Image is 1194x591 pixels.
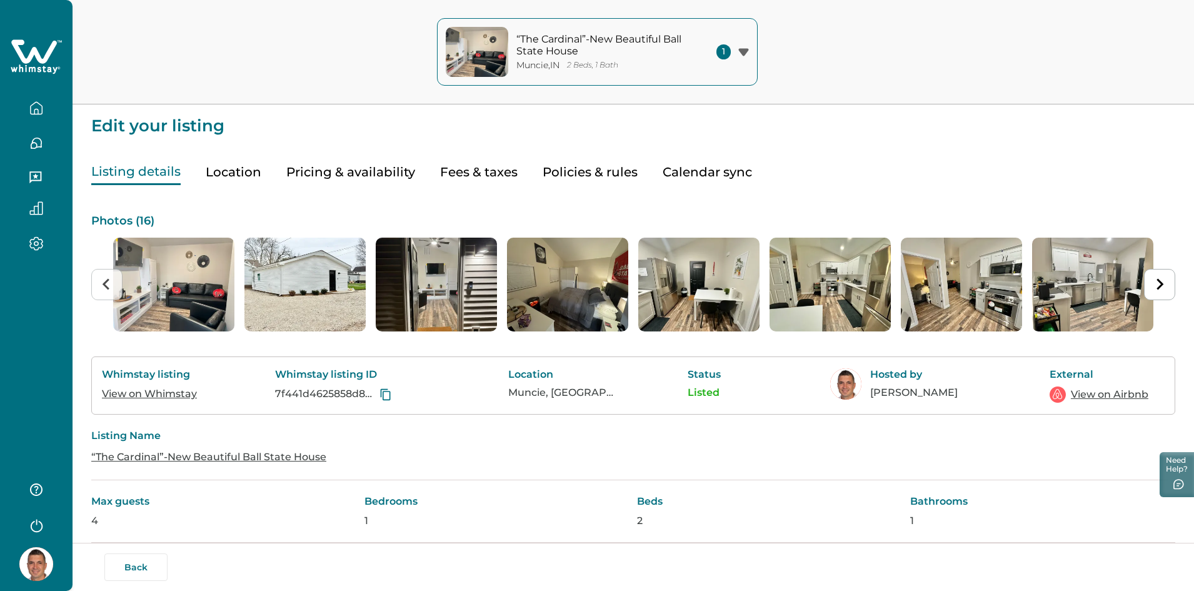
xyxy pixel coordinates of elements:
[770,238,891,331] li: 6 of 16
[516,60,559,71] p: Muncie , IN
[102,388,197,400] a: View on Whimstay
[508,386,615,399] p: Muncie, [GEOGRAPHIC_DATA], [GEOGRAPHIC_DATA]
[91,104,1175,134] p: Edit your listing
[440,159,518,185] button: Fees & taxes
[830,368,861,400] img: Whimstay Host
[91,269,123,300] button: Previous slide
[663,159,752,185] button: Calendar sync
[870,368,976,381] p: Hosted by
[91,215,1175,228] p: Photos ( 16 )
[910,495,1176,508] p: Bathrooms
[113,238,234,331] img: list-photos
[543,159,638,185] button: Policies & rules
[376,238,497,331] img: list-photos
[244,238,366,331] img: list-photos
[1032,238,1153,331] img: list-photos
[104,553,168,581] button: Back
[688,386,756,399] p: Listed
[901,238,1022,331] img: list-photos
[1050,368,1150,381] p: External
[91,159,181,185] button: Listing details
[638,238,760,331] li: 5 of 16
[507,238,628,331] li: 4 of 16
[1071,387,1148,402] a: View on Airbnb
[870,386,976,399] p: [PERSON_NAME]
[364,515,630,527] p: 1
[376,238,497,331] li: 3 of 16
[637,515,903,527] p: 2
[637,495,903,508] p: Beds
[688,368,756,381] p: Status
[206,159,261,185] button: Location
[91,451,326,463] a: “The Cardinal”-New Beautiful Ball State House
[901,238,1022,331] li: 7 of 16
[507,238,628,331] img: list-photos
[638,238,760,331] img: list-photos
[113,238,234,331] li: 1 of 16
[910,515,1176,527] p: 1
[437,18,758,86] button: property-cover“The Cardinal”-New Beautiful Ball State HouseMuncie,IN2 Beds, 1 Bath1
[516,33,685,58] p: “The Cardinal”-New Beautiful Ball State House
[91,430,1175,442] p: Listing Name
[1144,269,1175,300] button: Next slide
[91,515,357,527] p: 4
[508,368,615,381] p: Location
[770,238,891,331] img: list-photos
[19,547,53,581] img: Whimstay Host
[275,388,377,400] p: 7f441d4625858d83aa143e6a4132593c
[716,44,731,59] span: 1
[446,27,508,77] img: property-cover
[244,238,366,331] li: 2 of 16
[91,495,357,508] p: Max guests
[364,495,630,508] p: Bedrooms
[275,368,434,381] p: Whimstay listing ID
[567,61,618,70] p: 2 Beds, 1 Bath
[286,159,415,185] button: Pricing & availability
[102,368,202,381] p: Whimstay listing
[1032,238,1153,331] li: 8 of 16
